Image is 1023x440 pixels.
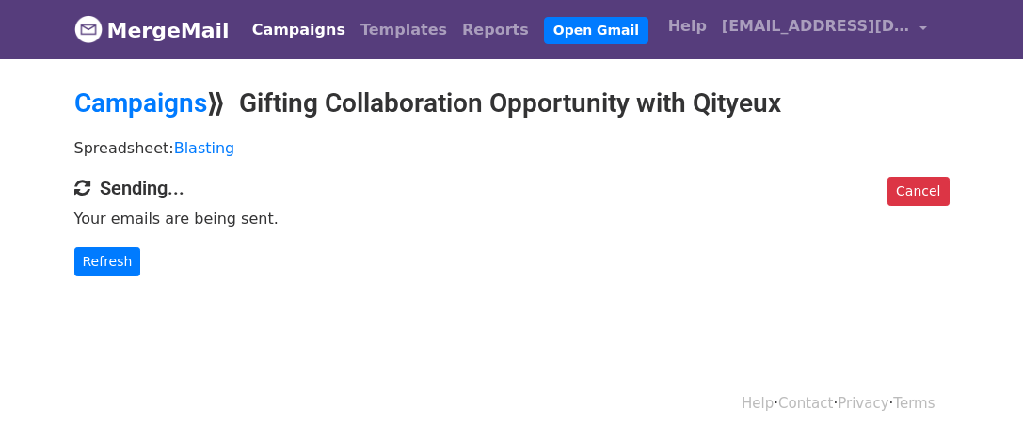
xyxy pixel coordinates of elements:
[838,395,888,412] a: Privacy
[887,177,949,206] a: Cancel
[742,395,774,412] a: Help
[74,177,950,199] h4: Sending...
[74,87,207,118] a: Campaigns
[722,15,910,38] span: [EMAIL_ADDRESS][DOMAIN_NAME]
[929,350,1023,440] iframe: Chat Widget
[661,8,714,45] a: Help
[893,395,935,412] a: Terms
[74,138,950,158] p: Spreadsheet:
[544,17,648,44] a: Open Gmail
[778,395,833,412] a: Contact
[353,11,455,49] a: Templates
[74,247,141,276] a: Refresh
[74,209,950,228] p: Your emails are being sent.
[455,11,536,49] a: Reports
[714,8,935,52] a: [EMAIL_ADDRESS][DOMAIN_NAME]
[74,15,103,43] img: MergeMail logo
[174,139,235,157] a: Blasting
[245,11,353,49] a: Campaigns
[74,87,950,119] h2: ⟫ Gifting Collaboration Opportunity with Qityeux
[74,10,230,50] a: MergeMail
